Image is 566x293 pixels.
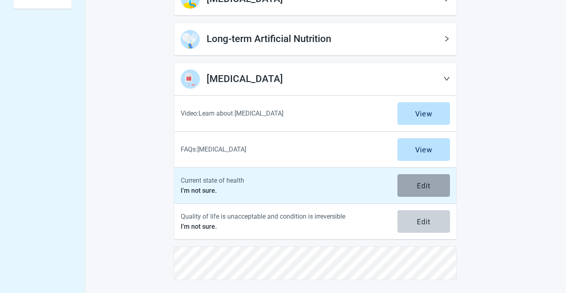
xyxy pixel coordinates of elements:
[181,108,388,118] p: Video: Learn about [MEDICAL_DATA]
[181,221,388,232] p: I'm not sure.
[181,185,388,196] p: I'm not sure.
[444,36,450,42] span: right
[397,138,450,161] button: View Dialysis
[174,23,456,56] div: Long-term Artificial Nutrition
[207,32,444,47] h2: Long-term Artificial Nutrition
[174,63,456,96] div: [MEDICAL_DATA]
[397,210,450,233] button: Edit Quality of life is unacceptable and condition is irreversible
[444,76,450,82] span: down
[181,144,388,154] p: FAQs: [MEDICAL_DATA]
[207,72,444,87] h2: [MEDICAL_DATA]
[397,102,450,125] button: View Learn about Dialysis
[415,145,433,154] div: View
[415,110,433,118] div: View
[181,175,388,185] p: Current state of health
[417,181,431,190] div: Edit
[417,217,431,226] div: Edit
[181,211,388,221] p: Quality of life is unacceptable and condition is irreversible
[397,174,450,197] button: Edit Current state of health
